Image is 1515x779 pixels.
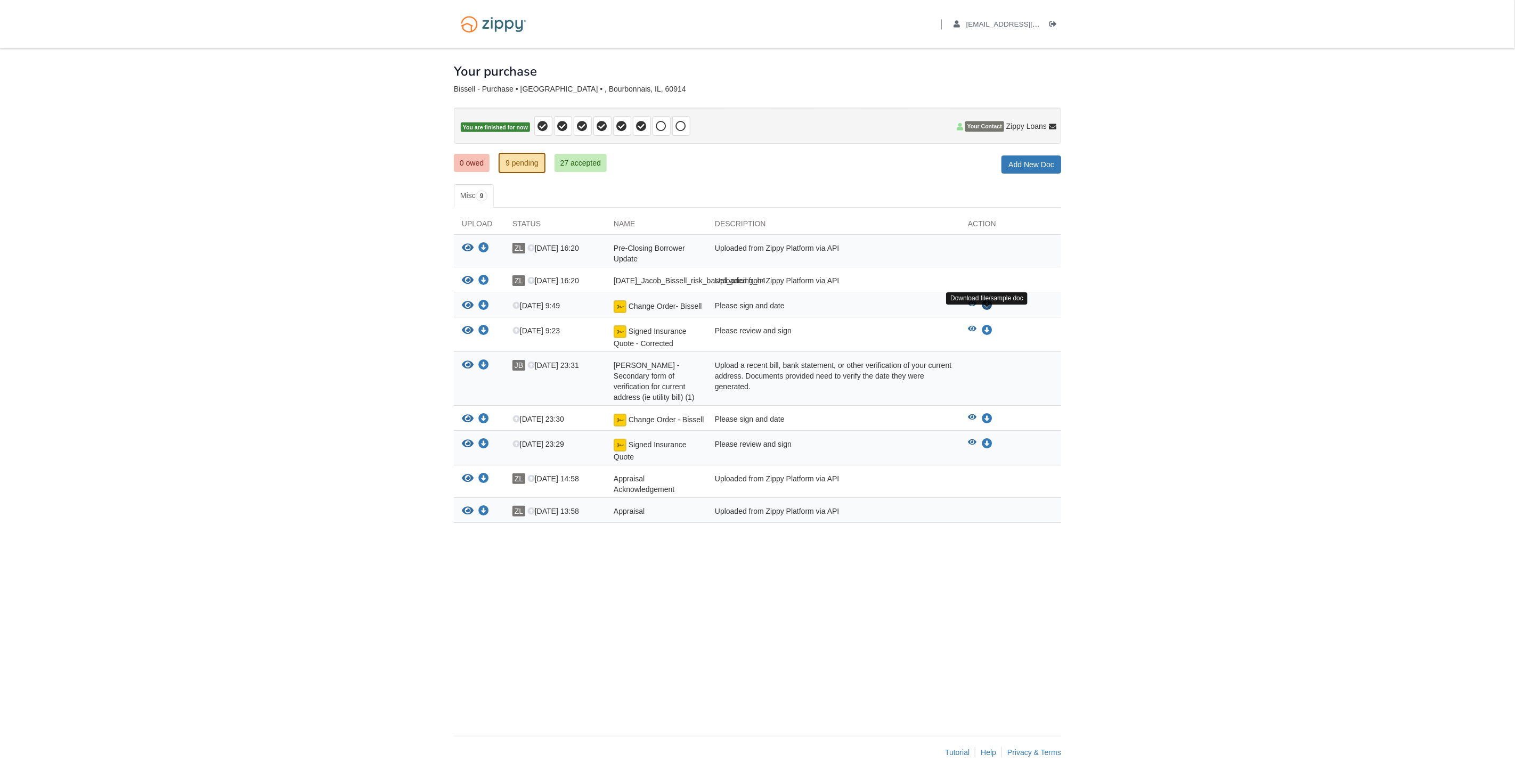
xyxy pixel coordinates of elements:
h1: Your purchase [454,64,537,78]
button: View Change Order- Bissell [462,300,474,311]
a: Download Signed Insurance Quote - Corrected [982,326,992,335]
a: Misc [454,184,494,208]
a: Download Change Order - Bissell [982,415,992,423]
span: Your Contact [965,121,1004,132]
span: Signed Insurance Quote [614,440,687,461]
img: Document fully signed [614,325,626,338]
a: Download Change Order - Bissell [478,415,489,424]
a: edit profile [954,20,1088,31]
a: Download Change Order- Bissell [982,301,992,310]
span: [DATE] 23:29 [512,440,564,448]
div: Action [960,218,1061,234]
button: View Signed Insurance Quote - Corrected [968,325,976,336]
button: View Signed Insurance Quote [462,439,474,450]
span: You are finished for now [461,122,530,133]
button: View Signed Insurance Quote [968,439,976,449]
span: ZL [512,506,525,516]
a: Download Appraisal Acknowledgement [478,475,489,483]
div: Uploaded from Zippy Platform via API [707,473,960,495]
a: Download Appraisal [478,507,489,516]
div: Description [707,218,960,234]
a: 27 accepted [555,154,607,172]
div: Uploaded from Zippy Platform via API [707,275,960,289]
a: Download Pre-Closing Borrower Update [478,244,489,253]
span: Zippy Loans [1006,121,1047,132]
div: Status [504,218,606,234]
a: Help [981,748,996,757]
div: Please review and sign [707,325,960,349]
a: Privacy & Terms [1007,748,1061,757]
span: [DATE] 23:31 [527,361,579,370]
a: Download Change Order- Bissell [478,302,489,310]
span: [DATE] 16:20 [527,276,579,285]
img: Document fully signed [614,439,626,452]
span: [DATE]_Jacob_Bissell_risk_based_pricing_h4 [614,276,765,285]
span: JB [512,360,525,371]
div: Uploaded from Zippy Platform via API [707,243,960,264]
div: Upload a recent bill, bank statement, or other verification of your current address. Documents pr... [707,360,960,403]
span: Pre-Closing Borrower Update [614,244,685,263]
div: Please sign and date [707,414,960,428]
span: Change Order- Bissell [629,302,702,310]
a: Log out [1049,20,1061,31]
a: Tutorial [945,748,970,757]
div: Bissell - Purchase • [GEOGRAPHIC_DATA] • , Bourbonnais, IL, 60914 [454,85,1061,94]
div: Please sign and date [707,300,960,314]
button: View Jacob Bissell - Secondary form of verification for current address (ie utility bill) (1) [462,360,474,371]
button: View Pre-Closing Borrower Update [462,243,474,254]
img: Document fully signed [614,414,626,427]
div: Uploaded from Zippy Platform via API [707,506,960,520]
span: Change Order - Bissell [629,415,704,424]
span: ZL [512,473,525,484]
span: [DATE] 13:58 [527,507,579,515]
span: Appraisal [614,507,645,515]
span: ZL [512,275,525,286]
button: View Signed Insurance Quote - Corrected [462,325,474,337]
span: [DATE] 14:58 [527,474,579,483]
div: Upload [454,218,504,234]
span: ZL [512,243,525,253]
button: View Change Order - Bissell [462,414,474,425]
img: Document fully signed [614,300,626,313]
span: Signed Insurance Quote - Corrected [614,327,687,348]
a: Download Signed Insurance Quote [478,440,489,449]
span: 9 [476,191,488,201]
button: View Change Order - Bissell [968,414,976,424]
a: Add New Doc [1001,155,1061,174]
a: Download Signed Insurance Quote - Corrected [478,327,489,335]
span: [DATE] 23:30 [512,415,564,423]
a: 0 owed [454,154,490,172]
a: Download Jacob Bissell - Secondary form of verification for current address (ie utility bill) (1) [478,362,489,370]
button: View Appraisal Acknowledgement [462,473,474,485]
div: Name [606,218,707,234]
span: [DATE] 9:23 [512,326,560,335]
a: Download Signed Insurance Quote [982,440,992,448]
span: [PERSON_NAME] - Secondary form of verification for current address (ie utility bill) (1) [614,361,695,401]
img: Logo [454,11,533,38]
span: [DATE] 9:49 [512,301,560,310]
div: Download file/sample doc [946,292,1028,305]
a: 9 pending [499,153,545,173]
button: View Appraisal [462,506,474,517]
a: Download 09-26-2025_Jacob_Bissell_risk_based_pricing_h4 [478,277,489,285]
span: [DATE] 16:20 [527,244,579,252]
button: View 09-26-2025_Jacob_Bissell_risk_based_pricing_h4 [462,275,474,286]
span: Appraisal Acknowledgement [614,474,674,494]
span: jacobissell@gmail.com [966,20,1088,28]
div: Please review and sign [707,439,960,462]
